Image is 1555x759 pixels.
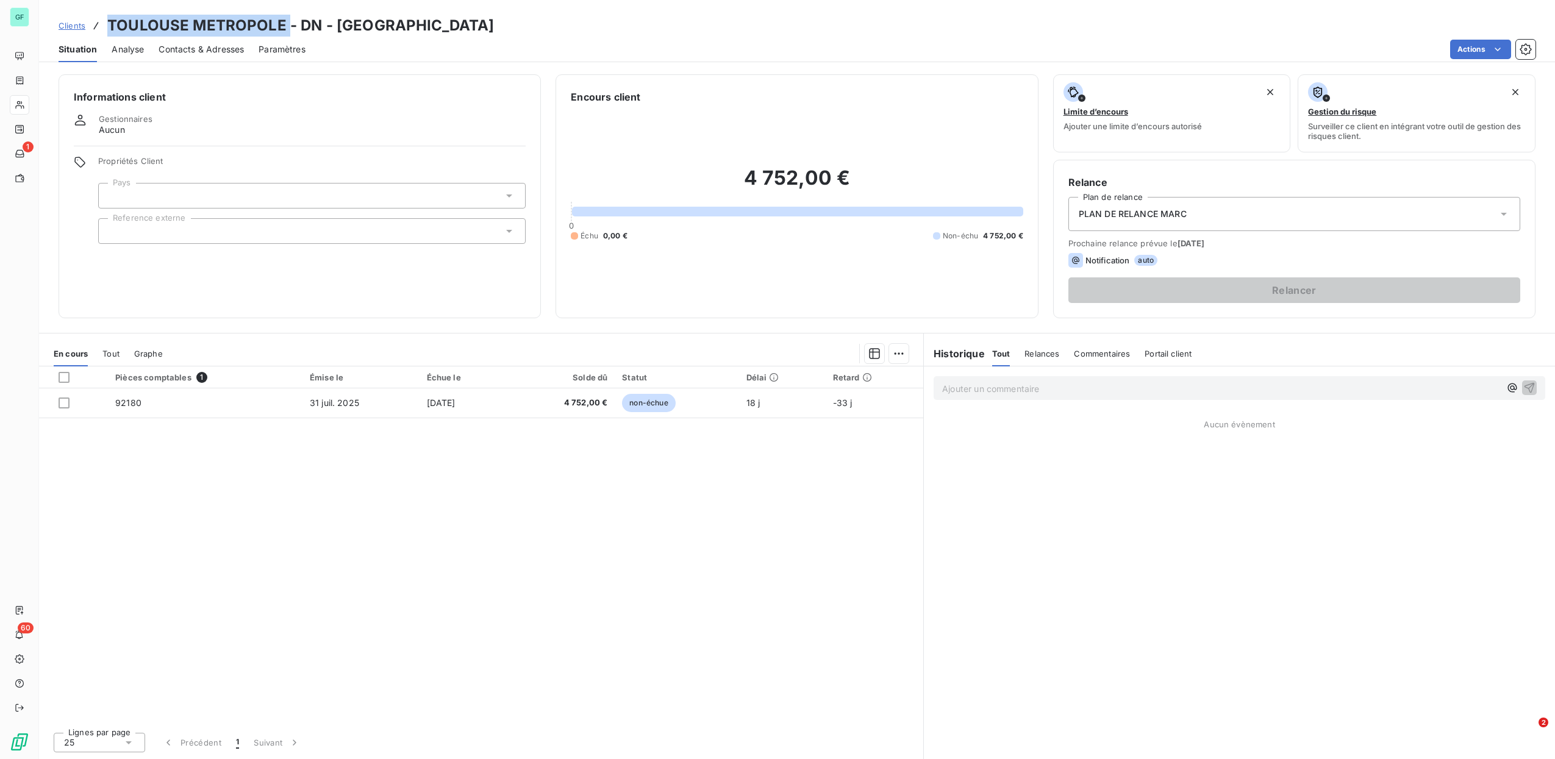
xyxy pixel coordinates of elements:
span: 92180 [115,397,141,408]
div: Statut [622,372,731,382]
span: [DATE] [427,397,456,408]
div: Retard [833,372,917,382]
h2: 4 752,00 € [571,166,1023,202]
span: Aucun évènement [1204,419,1274,429]
span: 18 j [746,397,760,408]
span: 1 [23,141,34,152]
span: 60 [18,622,34,633]
span: non-échue [622,394,675,412]
button: 1 [229,730,246,755]
span: 4 752,00 € [516,397,607,409]
span: Portail client [1145,349,1192,358]
span: Clients [59,21,85,30]
span: Surveiller ce client en intégrant votre outil de gestion des risques client. [1308,121,1525,141]
span: Non-échu [943,230,978,241]
span: Commentaires [1074,349,1130,358]
span: Gestion du risque [1308,107,1376,116]
a: 1 [10,144,29,163]
button: Actions [1450,40,1511,59]
span: 25 [64,736,74,749]
span: Limite d’encours [1063,107,1128,116]
input: Ajouter une valeur [109,226,118,237]
span: Ajouter une limite d’encours autorisé [1063,121,1202,131]
div: Émise le [310,372,412,382]
div: Échue le [427,372,501,382]
span: Aucun [99,124,125,136]
h6: Relance [1068,175,1520,190]
h6: Historique [924,346,985,361]
div: GF [10,7,29,27]
span: PLAN DE RELANCE MARC [1079,208,1187,220]
h3: TOULOUSE METROPOLE - DN - [GEOGRAPHIC_DATA] [107,15,494,37]
span: Situation [59,43,97,55]
span: -33 j [833,397,853,408]
span: [DATE] [1178,238,1205,248]
div: Délai [746,372,818,382]
button: Limite d’encoursAjouter une limite d’encours autorisé [1053,74,1291,152]
button: Précédent [155,730,229,755]
span: 2 [1539,718,1548,727]
span: Graphe [134,349,163,358]
div: Solde dû [516,372,607,382]
span: Notification [1085,255,1130,265]
span: Relances [1024,349,1059,358]
button: Relancer [1068,277,1520,303]
span: auto [1134,255,1157,266]
span: 0 [569,221,574,230]
input: Ajouter une valeur [109,190,118,201]
a: Clients [59,20,85,32]
span: 31 juil. 2025 [310,397,359,408]
span: Contacts & Adresses [159,43,244,55]
h6: Informations client [74,90,526,104]
span: Prochaine relance prévue le [1068,238,1520,248]
span: Propriétés Client [98,156,526,173]
span: Tout [102,349,120,358]
span: 1 [236,736,239,749]
span: En cours [54,349,88,358]
h6: Encours client [571,90,640,104]
span: 4 752,00 € [983,230,1023,241]
div: Pièces comptables [115,372,295,383]
button: Suivant [246,730,308,755]
button: Gestion du risqueSurveiller ce client en intégrant votre outil de gestion des risques client. [1298,74,1535,152]
iframe: Intercom live chat [1514,718,1543,747]
span: Paramètres [259,43,306,55]
span: Gestionnaires [99,114,152,124]
img: Logo LeanPay [10,732,29,752]
span: 0,00 € [603,230,627,241]
span: Analyse [112,43,144,55]
span: 1 [196,372,207,383]
span: Tout [992,349,1010,358]
span: Échu [581,230,598,241]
